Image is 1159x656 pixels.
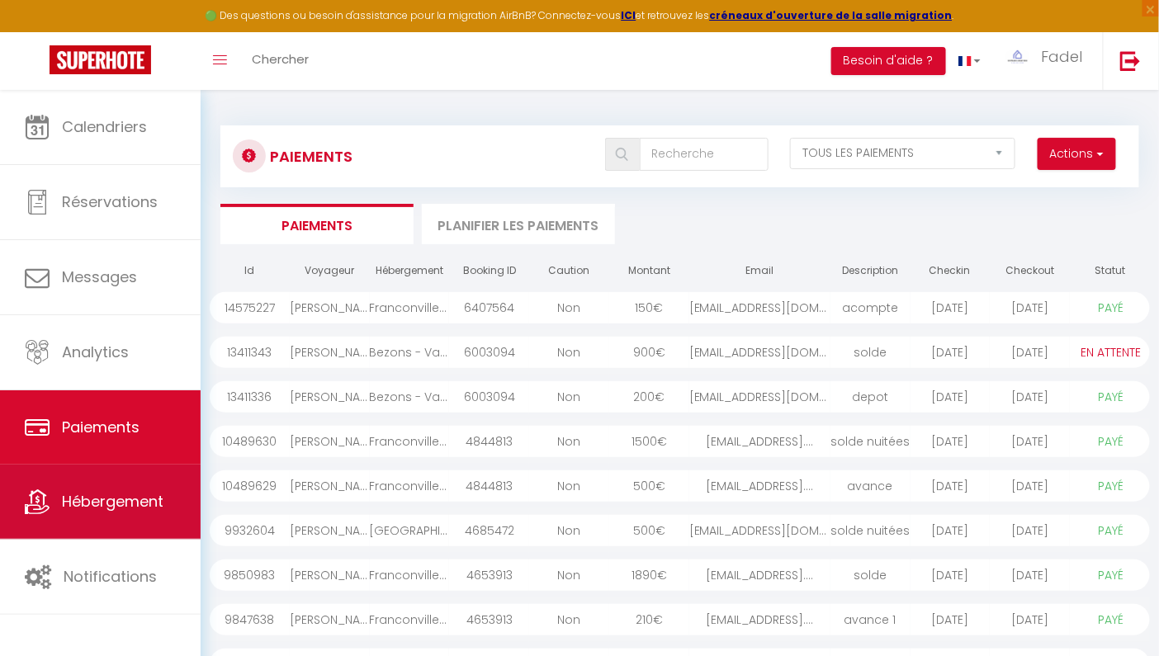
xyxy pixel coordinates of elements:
span: Messages [62,267,137,287]
span: € [657,567,667,583]
div: 1890 [609,559,689,591]
div: [DATE] [911,337,991,368]
div: [DATE] [911,559,991,591]
div: 10489630 [210,426,290,457]
th: Voyageur [290,257,370,286]
div: 210 [609,604,689,635]
div: [PERSON_NAME] [290,604,370,635]
div: [DATE] [990,337,1070,368]
div: [PERSON_NAME] [290,337,370,368]
div: [DATE] [911,292,991,323]
div: Bezons - Vaillant ★ Sir Destination [370,337,450,368]
a: ... Fadel [993,32,1103,90]
div: Non [529,470,609,502]
div: [PERSON_NAME] [290,470,370,502]
a: ICI [622,8,636,22]
div: depot [830,381,911,413]
th: Description [830,257,911,286]
div: 150 [609,292,689,323]
div: Bezons - Vaillant ★ Sir Destination [370,381,450,413]
div: 6003094 [449,337,529,368]
div: 6407564 [449,292,529,323]
div: Franconville - [GEOGRAPHIC_DATA] ★ Sir Destination [370,292,450,323]
div: 14575227 [210,292,290,323]
button: Ouvrir le widget de chat LiveChat [13,7,63,56]
span: Notifications [64,566,157,587]
div: Non [529,337,609,368]
div: [DATE] [990,604,1070,635]
div: solde nuitées [830,515,911,546]
div: 4844813 [449,470,529,502]
div: 4844813 [449,426,529,457]
div: Franconville - [GEOGRAPHIC_DATA] ★ Sir Destination [370,470,450,502]
div: 500 [609,470,689,502]
div: Non [529,559,609,591]
div: Non [529,381,609,413]
img: ... [1005,50,1030,64]
div: avance 1 [830,604,911,635]
span: Analytics [62,342,129,362]
h3: Paiements [270,138,352,175]
div: acompte [830,292,911,323]
div: [DATE] [990,381,1070,413]
a: créneaux d'ouverture de la salle migration [710,8,953,22]
div: [DATE] [911,470,991,502]
div: [DATE] [911,515,991,546]
img: Super Booking [50,45,151,74]
li: Planifier les paiements [422,204,615,244]
div: [EMAIL_ADDRESS].... [689,604,830,635]
div: solde nuitées [830,426,911,457]
div: [EMAIL_ADDRESS].... [689,426,830,457]
span: € [657,433,667,450]
div: Non [529,292,609,323]
button: Actions [1038,138,1116,171]
div: [DATE] [990,292,1070,323]
th: Checkin [911,257,991,286]
span: € [655,344,665,361]
span: € [655,478,665,494]
div: solde [830,559,911,591]
div: Franconville - [GEOGRAPHIC_DATA] ★ Sir Destination [370,426,450,457]
div: [EMAIL_ADDRESS].... [689,470,830,502]
th: Id [210,257,290,286]
th: Booking ID [449,257,529,286]
span: € [655,522,665,539]
div: 10489629 [210,470,290,502]
div: [DATE] [911,381,991,413]
span: € [653,611,663,628]
div: [DATE] [990,470,1070,502]
div: solde [830,337,911,368]
div: 500 [609,515,689,546]
div: [DATE] [911,604,991,635]
div: [PERSON_NAME] [290,515,370,546]
div: 200 [609,381,689,413]
button: Besoin d'aide ? [831,47,946,75]
div: [DATE] [990,515,1070,546]
div: [EMAIL_ADDRESS][DOMAIN_NAME] [689,292,830,323]
div: [EMAIL_ADDRESS].... [689,559,830,591]
span: € [653,300,663,316]
div: Non [529,515,609,546]
div: 13411343 [210,337,290,368]
span: Chercher [252,50,309,68]
div: [PERSON_NAME] [290,426,370,457]
div: [EMAIL_ADDRESS][DOMAIN_NAME] [689,515,830,546]
div: 9850983 [210,559,290,591]
div: 900 [609,337,689,368]
div: 9932604 [210,515,290,546]
th: Montant [609,257,689,286]
th: Checkout [990,257,1070,286]
div: 4685472 [449,515,529,546]
div: Non [529,604,609,635]
div: [EMAIL_ADDRESS][DOMAIN_NAME] [689,337,830,368]
div: 9847638 [210,604,290,635]
th: Caution [529,257,609,286]
th: Hébergement [370,257,450,286]
div: [DATE] [911,426,991,457]
div: 4653913 [449,604,529,635]
a: Chercher [239,32,321,90]
span: Réservations [62,191,158,212]
span: € [655,389,665,405]
div: [EMAIL_ADDRESS][DOMAIN_NAME] [689,381,830,413]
